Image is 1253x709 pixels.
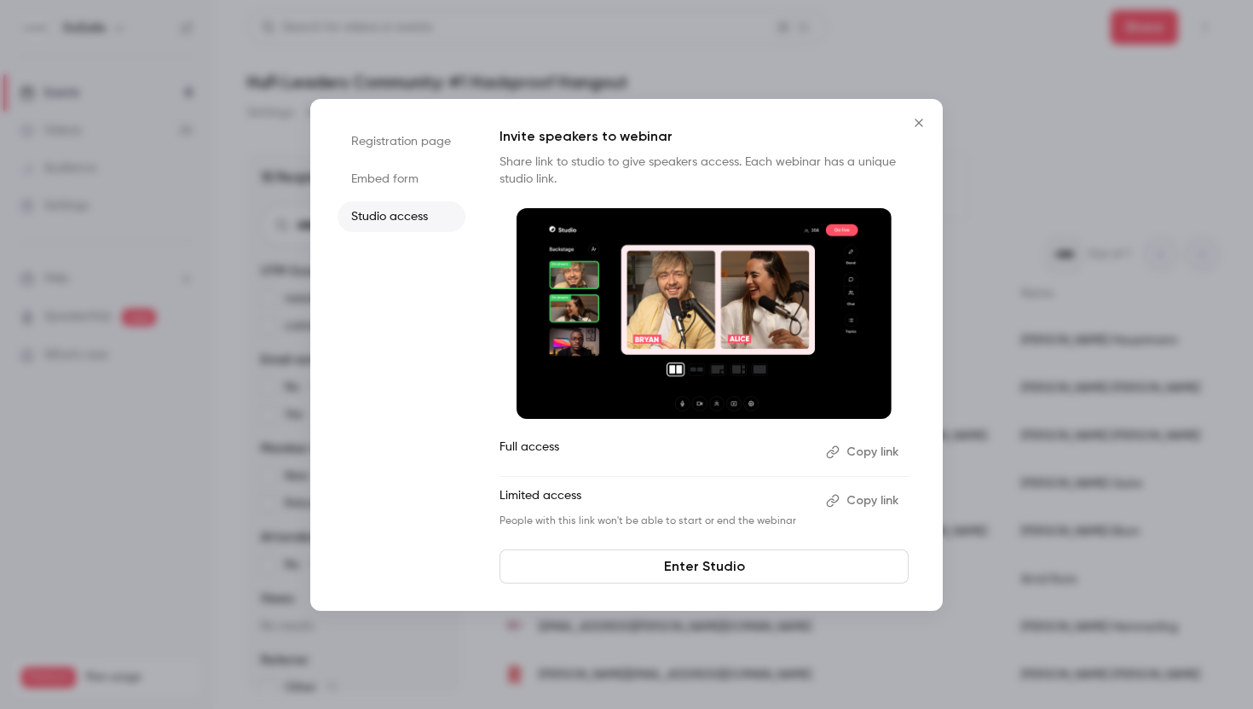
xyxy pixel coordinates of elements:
p: Invite speakers to webinar [499,126,909,147]
p: Share link to studio to give speakers access. Each webinar has a unique studio link. [499,154,909,188]
p: Limited access [499,487,812,514]
li: Registration page [338,126,465,157]
p: Full access [499,439,812,466]
a: Enter Studio [499,549,909,584]
button: Close [902,106,936,140]
li: Embed form [338,164,465,195]
li: Studio access [338,201,465,232]
img: Invite speakers to webinar [517,208,892,420]
p: People with this link won't be able to start or end the webinar [499,514,812,528]
button: Copy link [819,487,909,514]
button: Copy link [819,439,909,466]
